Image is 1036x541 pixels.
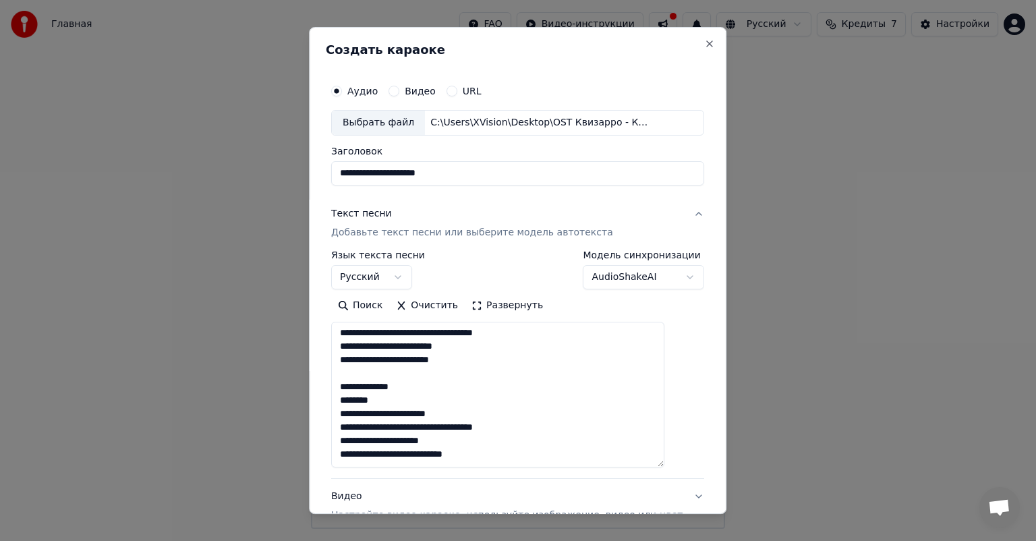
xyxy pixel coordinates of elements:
[331,196,704,250] button: Текст песниДобавьте текст песни или выберите модель автотекста
[331,295,389,316] button: Поиск
[331,509,683,522] p: Настройте видео караоке: используйте изображение, видео или цвет
[326,44,710,56] h2: Создать караоке
[465,295,550,316] button: Развернуть
[331,146,704,156] label: Заголовок
[331,250,425,260] label: Язык текста песни
[331,250,704,478] div: Текст песниДобавьте текст песни или выберите модель автотекста
[463,86,482,96] label: URL
[331,490,683,522] div: Видео
[405,86,436,96] label: Видео
[390,295,465,316] button: Очистить
[331,207,392,221] div: Текст песни
[331,226,613,239] p: Добавьте текст песни или выберите модель автотекста
[347,86,378,96] label: Аудио
[332,111,425,135] div: Выбрать файл
[425,116,654,130] div: C:\Users\XVision\Desktop\OST Квизарро - Караоке.wav
[583,250,705,260] label: Модель синхронизации
[331,479,704,533] button: ВидеоНастройте видео караоке: используйте изображение, видео или цвет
